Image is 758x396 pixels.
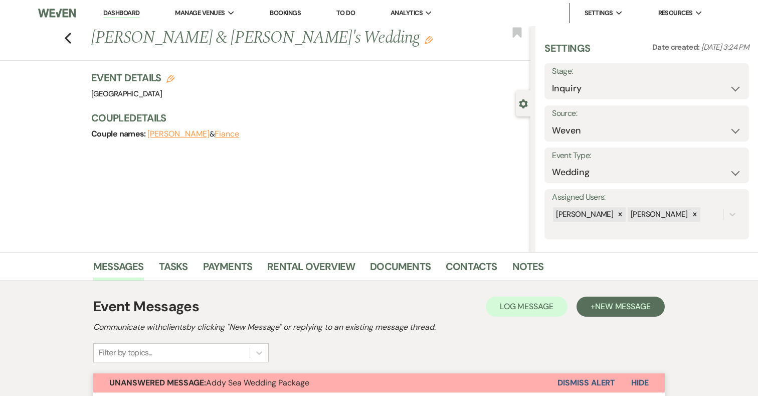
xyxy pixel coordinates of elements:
[93,296,199,317] h1: Event Messages
[93,373,557,392] button: Unanswered Message:Addy Sea Wedding Package
[631,377,649,388] span: Hide
[93,321,665,333] h2: Communicate with clients by clicking "New Message" or replying to an existing message thread.
[93,258,144,281] a: Messages
[159,258,188,281] a: Tasks
[91,89,162,99] span: [GEOGRAPHIC_DATA]
[147,129,239,139] span: &
[91,71,174,85] h3: Event Details
[425,35,433,44] button: Edit
[552,149,741,163] label: Event Type:
[658,8,693,18] span: Resources
[270,9,301,17] a: Bookings
[446,258,497,281] a: Contacts
[519,98,528,108] button: Close lead details
[544,41,590,63] h3: Settings
[103,9,139,18] a: Dashboard
[215,130,239,138] button: Fiance
[628,207,689,222] div: [PERSON_NAME]
[585,8,613,18] span: Settings
[652,42,701,52] span: Date created:
[203,258,253,281] a: Payments
[109,377,309,388] span: Addy Sea Wedding Package
[486,297,567,317] button: Log Message
[552,106,741,121] label: Source:
[91,128,147,139] span: Couple names:
[577,297,665,317] button: +New Message
[370,258,431,281] a: Documents
[267,258,355,281] a: Rental Overview
[595,301,651,312] span: New Message
[99,347,152,359] div: Filter by topics...
[91,26,439,50] h1: [PERSON_NAME] & [PERSON_NAME]'s Wedding
[336,9,355,17] a: To Do
[512,258,544,281] a: Notes
[109,377,206,388] strong: Unanswered Message:
[615,373,665,392] button: Hide
[391,8,423,18] span: Analytics
[552,190,741,205] label: Assigned Users:
[553,207,615,222] div: [PERSON_NAME]
[552,64,741,79] label: Stage:
[701,42,749,52] span: [DATE] 3:24 PM
[38,3,76,24] img: Weven Logo
[500,301,553,312] span: Log Message
[91,111,520,125] h3: Couple Details
[175,8,225,18] span: Manage Venues
[147,130,210,138] button: [PERSON_NAME]
[557,373,615,392] button: Dismiss Alert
